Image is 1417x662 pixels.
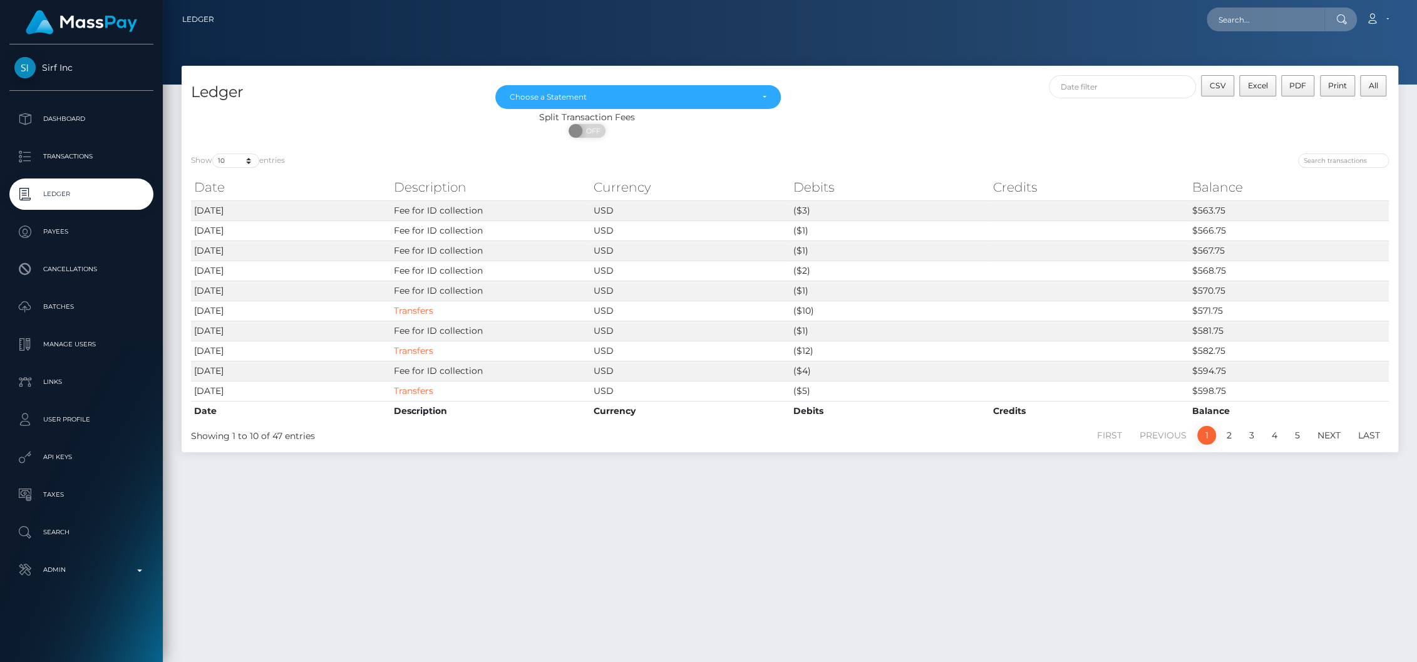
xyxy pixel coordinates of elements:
th: Debits [790,175,989,200]
th: Credits [989,401,1189,421]
p: Admin [14,561,148,579]
td: Fee for ID collection [391,220,590,240]
td: ($10) [790,301,989,321]
a: 5 [1288,426,1307,445]
td: [DATE] [191,220,391,240]
a: 1 [1197,426,1216,445]
a: 2 [1220,426,1239,445]
a: Transactions [9,141,153,172]
div: Split Transaction Fees [182,111,992,124]
td: $570.75 [1189,281,1389,301]
td: Fee for ID collection [391,361,590,381]
td: USD [590,281,790,301]
a: Payees [9,216,153,247]
span: PDF [1289,81,1306,90]
a: Ledger [182,6,214,33]
th: Date [191,175,391,200]
th: Date [191,401,391,421]
a: 3 [1242,426,1261,445]
input: Date filter [1049,75,1196,98]
td: ($1) [790,321,989,341]
td: [DATE] [191,341,391,361]
a: Cancellations [9,254,153,285]
a: Last [1351,426,1387,445]
img: Sirf Inc [14,57,36,78]
a: Dashboard [9,103,153,135]
span: All [1369,81,1378,90]
div: Choose a Statement [510,92,752,102]
a: API Keys [9,442,153,473]
p: Dashboard [14,110,148,128]
td: ($2) [790,261,989,281]
td: ($5) [790,381,989,401]
td: ($4) [790,361,989,381]
td: Fee for ID collection [391,281,590,301]
td: [DATE] [191,321,391,341]
th: Description [391,175,590,200]
button: Excel [1239,75,1276,96]
button: CSV [1201,75,1234,96]
a: Admin [9,554,153,586]
p: Batches [14,297,148,316]
th: Balance [1189,401,1389,421]
a: 4 [1265,426,1284,445]
span: CSV [1210,81,1226,90]
a: Transfers [394,305,433,316]
img: MassPay Logo [26,10,137,34]
td: ($12) [790,341,989,361]
p: Taxes [14,485,148,504]
input: Search transactions [1298,153,1389,168]
td: $567.75 [1189,240,1389,261]
td: $568.75 [1189,261,1389,281]
td: ($1) [790,220,989,240]
span: Sirf Inc [9,62,153,73]
p: Search [14,523,148,542]
select: Showentries [212,153,259,168]
th: Currency [590,175,790,200]
button: All [1360,75,1386,96]
a: Next [1311,426,1347,445]
p: User Profile [14,410,148,429]
td: $566.75 [1189,220,1389,240]
td: USD [590,381,790,401]
th: Description [391,401,590,421]
a: Transfers [394,385,433,396]
a: Transfers [394,345,433,356]
a: User Profile [9,404,153,435]
td: USD [590,261,790,281]
button: PDF [1281,75,1315,96]
span: OFF [575,124,607,138]
td: ($1) [790,281,989,301]
td: USD [590,200,790,220]
td: $598.75 [1189,381,1389,401]
th: Credits [989,175,1189,200]
td: USD [590,361,790,381]
td: USD [590,341,790,361]
td: Fee for ID collection [391,240,590,261]
th: Balance [1189,175,1389,200]
span: Print [1328,81,1347,90]
td: [DATE] [191,361,391,381]
p: Cancellations [14,260,148,279]
button: Print [1320,75,1356,96]
td: [DATE] [191,200,391,220]
button: Choose a Statement [495,85,781,109]
td: $581.75 [1189,321,1389,341]
a: Search [9,517,153,548]
td: $563.75 [1189,200,1389,220]
td: ($1) [790,240,989,261]
td: $594.75 [1189,361,1389,381]
a: Manage Users [9,329,153,360]
th: Currency [590,401,790,421]
p: API Keys [14,448,148,467]
span: Excel [1247,81,1267,90]
td: [DATE] [191,381,391,401]
a: Batches [9,291,153,323]
p: Links [14,373,148,391]
p: Payees [14,222,148,241]
td: [DATE] [191,301,391,321]
td: Fee for ID collection [391,261,590,281]
td: [DATE] [191,240,391,261]
a: Ledger [9,178,153,210]
a: Taxes [9,479,153,510]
